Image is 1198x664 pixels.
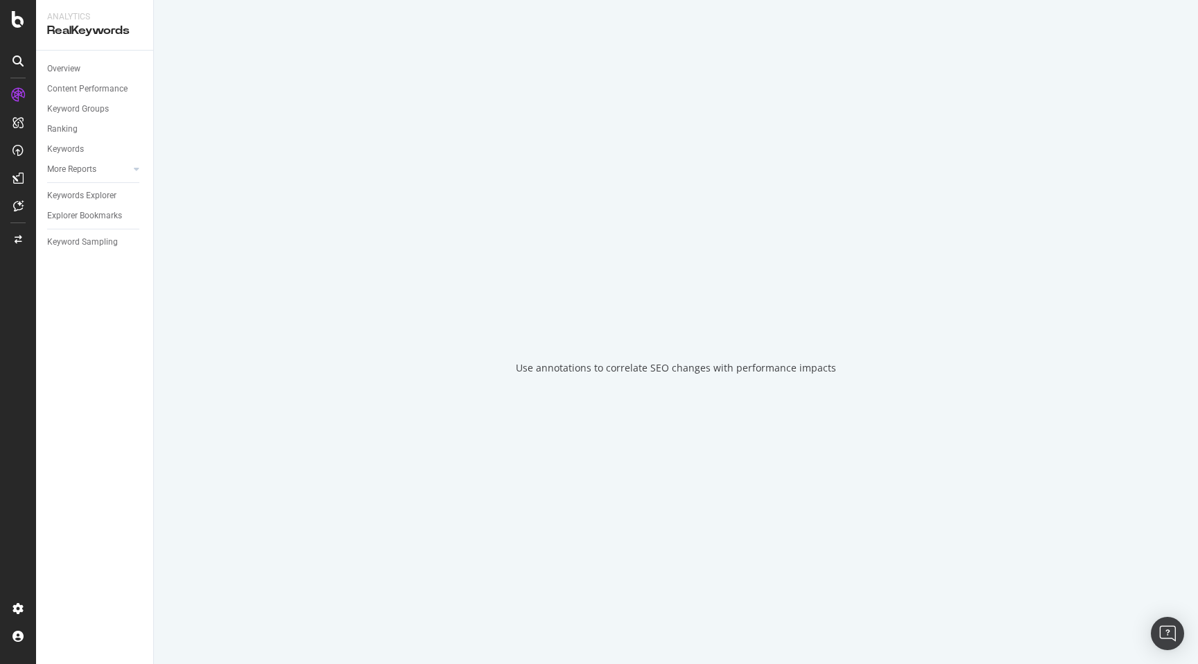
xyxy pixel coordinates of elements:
[47,122,144,137] a: Ranking
[47,235,118,250] div: Keyword Sampling
[47,162,130,177] a: More Reports
[47,102,109,116] div: Keyword Groups
[47,122,78,137] div: Ranking
[516,361,836,375] div: Use annotations to correlate SEO changes with performance impacts
[47,23,142,39] div: RealKeywords
[47,102,144,116] a: Keyword Groups
[1151,617,1184,650] div: Open Intercom Messenger
[47,82,128,96] div: Content Performance
[47,11,142,23] div: Analytics
[47,189,144,203] a: Keywords Explorer
[47,142,144,157] a: Keywords
[47,62,80,76] div: Overview
[47,235,144,250] a: Keyword Sampling
[47,162,96,177] div: More Reports
[47,82,144,96] a: Content Performance
[47,209,122,223] div: Explorer Bookmarks
[47,142,84,157] div: Keywords
[47,62,144,76] a: Overview
[47,209,144,223] a: Explorer Bookmarks
[626,289,726,339] div: animation
[47,189,116,203] div: Keywords Explorer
